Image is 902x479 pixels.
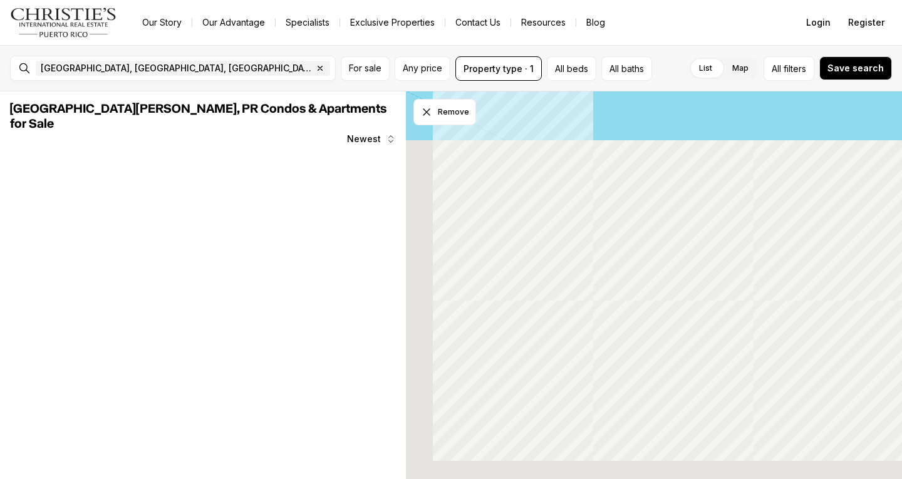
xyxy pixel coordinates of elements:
[784,62,806,75] span: filters
[799,10,838,35] button: Login
[192,14,275,31] a: Our Advantage
[689,57,722,80] label: List
[841,10,892,35] button: Register
[601,56,652,81] button: All baths
[827,63,884,73] span: Save search
[395,56,450,81] button: Any price
[772,62,781,75] span: All
[764,56,814,81] button: Allfilters
[340,14,445,31] a: Exclusive Properties
[276,14,340,31] a: Specialists
[455,56,542,81] button: Property type · 1
[132,14,192,31] a: Our Story
[10,8,117,38] img: logo
[349,63,381,73] span: For sale
[10,103,386,130] span: [GEOGRAPHIC_DATA][PERSON_NAME], PR Condos & Apartments for Sale
[403,63,442,73] span: Any price
[547,56,596,81] button: All beds
[341,56,390,81] button: For sale
[41,63,313,73] span: [GEOGRAPHIC_DATA], [GEOGRAPHIC_DATA], [GEOGRAPHIC_DATA]
[511,14,576,31] a: Resources
[848,18,884,28] span: Register
[413,99,476,125] button: Dismiss drawing
[347,134,381,144] span: Newest
[576,14,615,31] a: Blog
[722,57,759,80] label: Map
[445,14,511,31] button: Contact Us
[819,56,892,80] button: Save search
[340,126,403,152] button: Newest
[806,18,831,28] span: Login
